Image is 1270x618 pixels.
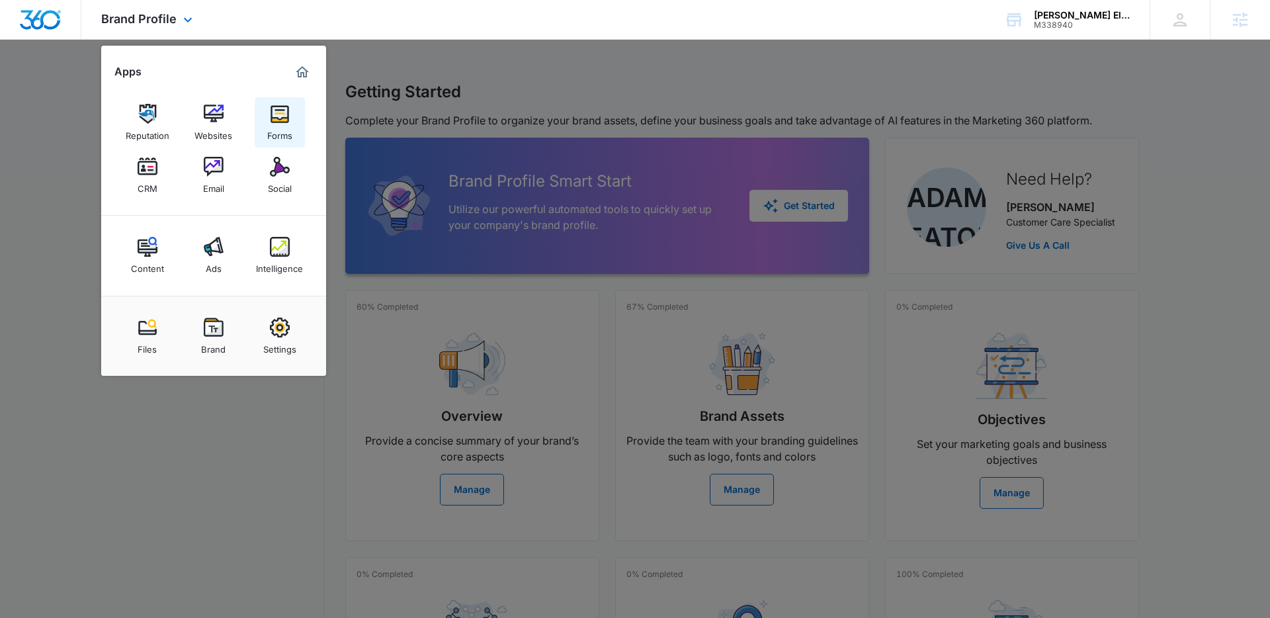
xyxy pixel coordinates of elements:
[122,230,173,281] a: Content
[131,257,164,274] div: Content
[189,311,239,361] a: Brand
[138,337,157,355] div: Files
[122,97,173,148] a: Reputation
[292,62,313,83] a: Marketing 360® Dashboard
[256,257,303,274] div: Intelligence
[189,230,239,281] a: Ads
[1034,10,1130,21] div: account name
[201,337,226,355] div: Brand
[206,257,222,274] div: Ads
[255,230,305,281] a: Intelligence
[255,311,305,361] a: Settings
[122,311,173,361] a: Files
[255,97,305,148] a: Forms
[114,66,142,78] h2: Apps
[255,150,305,200] a: Social
[267,124,292,141] div: Forms
[203,177,224,194] div: Email
[189,97,239,148] a: Websites
[194,124,232,141] div: Websites
[268,177,292,194] div: Social
[263,337,296,355] div: Settings
[189,150,239,200] a: Email
[138,177,157,194] div: CRM
[101,12,177,26] span: Brand Profile
[1034,21,1130,30] div: account id
[126,124,169,141] div: Reputation
[122,150,173,200] a: CRM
